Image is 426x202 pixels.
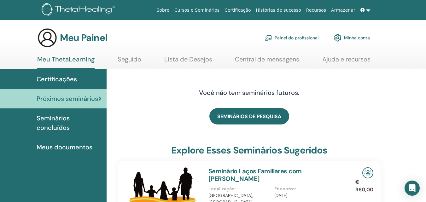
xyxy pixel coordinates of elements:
[405,181,420,196] div: Abra o Intercom Messenger
[306,8,326,13] font: Recursos
[164,55,212,63] font: Lista de Desejos
[355,179,373,193] font: € 360,00
[37,114,70,132] font: Seminários concluídos
[235,55,299,63] font: Central de mensagens
[265,35,272,41] img: chalkboard-teacher.svg
[199,89,299,97] font: Você não tem seminários futuros.
[344,35,370,41] font: Minha conta
[208,167,302,183] a: Seminário Laços Familiares com [PERSON_NAME]
[164,55,212,68] a: Lista de Desejos
[235,186,236,192] font: :
[322,55,371,68] a: Ajuda e recursos
[172,4,222,16] a: Cursos e Seminários
[37,55,95,63] font: Meu ThetaLearning
[37,75,77,83] font: Certificações
[334,32,341,43] img: cog.svg
[265,31,318,45] a: Painel do profissional
[171,144,327,156] font: Explore esses seminários sugeridos
[37,143,92,151] font: Meus documentos
[329,4,358,16] a: Armazenar
[295,186,296,192] font: :
[118,55,141,63] font: Seguido
[37,95,98,103] font: Próximos seminários
[42,3,117,17] img: logo.png
[157,8,169,13] font: Sobre
[208,186,235,192] font: Localização
[275,35,318,41] font: Painel do profissional
[331,8,355,13] font: Armazenar
[322,55,371,63] font: Ajuda e recursos
[37,28,57,48] img: generic-user-icon.jpg
[254,4,304,16] a: Histórias de sucesso
[334,31,370,45] a: Minha conta
[304,4,329,16] a: Recursos
[174,8,219,13] font: Cursos e Seminários
[274,193,287,198] font: [DATE]
[209,108,289,124] a: SEMINÁRIOS DE PESQUISA
[362,167,373,178] img: Seminário Presencial
[154,4,172,16] a: Sobre
[222,4,253,16] a: Certificação
[274,186,295,192] font: Encontro
[225,8,251,13] font: Certificação
[256,8,301,13] font: Histórias de sucesso
[235,55,299,68] a: Central de mensagens
[118,55,141,68] a: Seguido
[217,113,281,120] font: SEMINÁRIOS DE PESQUISA
[37,55,95,69] a: Meu ThetaLearning
[60,32,107,44] font: Meu Painel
